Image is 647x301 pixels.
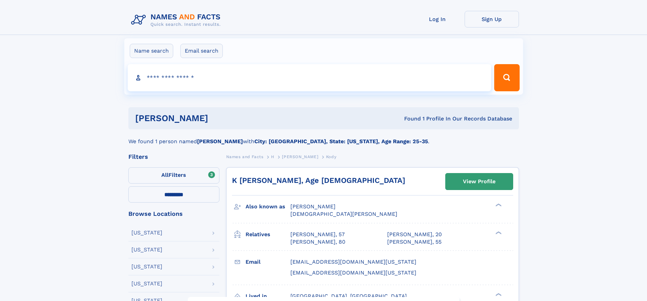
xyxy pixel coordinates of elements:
span: [EMAIL_ADDRESS][DOMAIN_NAME][US_STATE] [290,269,416,276]
a: View Profile [446,173,513,190]
div: [US_STATE] [131,281,162,286]
div: ❯ [494,203,502,207]
div: [US_STATE] [131,230,162,236]
h1: [PERSON_NAME] [135,114,306,123]
a: Names and Facts [226,152,264,161]
button: Search Button [494,64,519,91]
a: [PERSON_NAME], 57 [290,231,345,238]
label: Name search [130,44,173,58]
h3: Relatives [246,229,290,240]
div: ❯ [494,230,502,235]
div: View Profile [463,174,496,189]
label: Filters [128,167,219,184]
img: Logo Names and Facts [128,11,226,29]
div: We found 1 person named with . [128,129,519,146]
div: ❯ [494,292,502,297]
span: [PERSON_NAME] [290,203,336,210]
div: Found 1 Profile In Our Records Database [306,115,512,123]
div: [US_STATE] [131,264,162,269]
span: [DEMOGRAPHIC_DATA][PERSON_NAME] [290,211,397,217]
div: Browse Locations [128,211,219,217]
h3: Email [246,256,290,268]
a: Sign Up [465,11,519,27]
b: City: [GEOGRAPHIC_DATA], State: [US_STATE], Age Range: 25-35 [254,138,428,145]
label: Email search [180,44,223,58]
a: [PERSON_NAME], 55 [387,238,442,246]
a: [PERSON_NAME], 20 [387,231,442,238]
a: H [271,152,274,161]
span: [EMAIL_ADDRESS][DOMAIN_NAME][US_STATE] [290,259,416,265]
span: Kody [326,154,336,159]
div: Filters [128,154,219,160]
a: K [PERSON_NAME], Age [DEMOGRAPHIC_DATA] [232,176,405,185]
div: [US_STATE] [131,247,162,252]
a: Log In [410,11,465,27]
span: All [161,172,168,178]
input: search input [128,64,491,91]
span: [PERSON_NAME] [282,154,318,159]
span: H [271,154,274,159]
h3: Also known as [246,201,290,212]
a: [PERSON_NAME] [282,152,318,161]
a: [PERSON_NAME], 80 [290,238,345,246]
b: [PERSON_NAME] [197,138,243,145]
span: [GEOGRAPHIC_DATA], [GEOGRAPHIC_DATA] [290,293,407,299]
